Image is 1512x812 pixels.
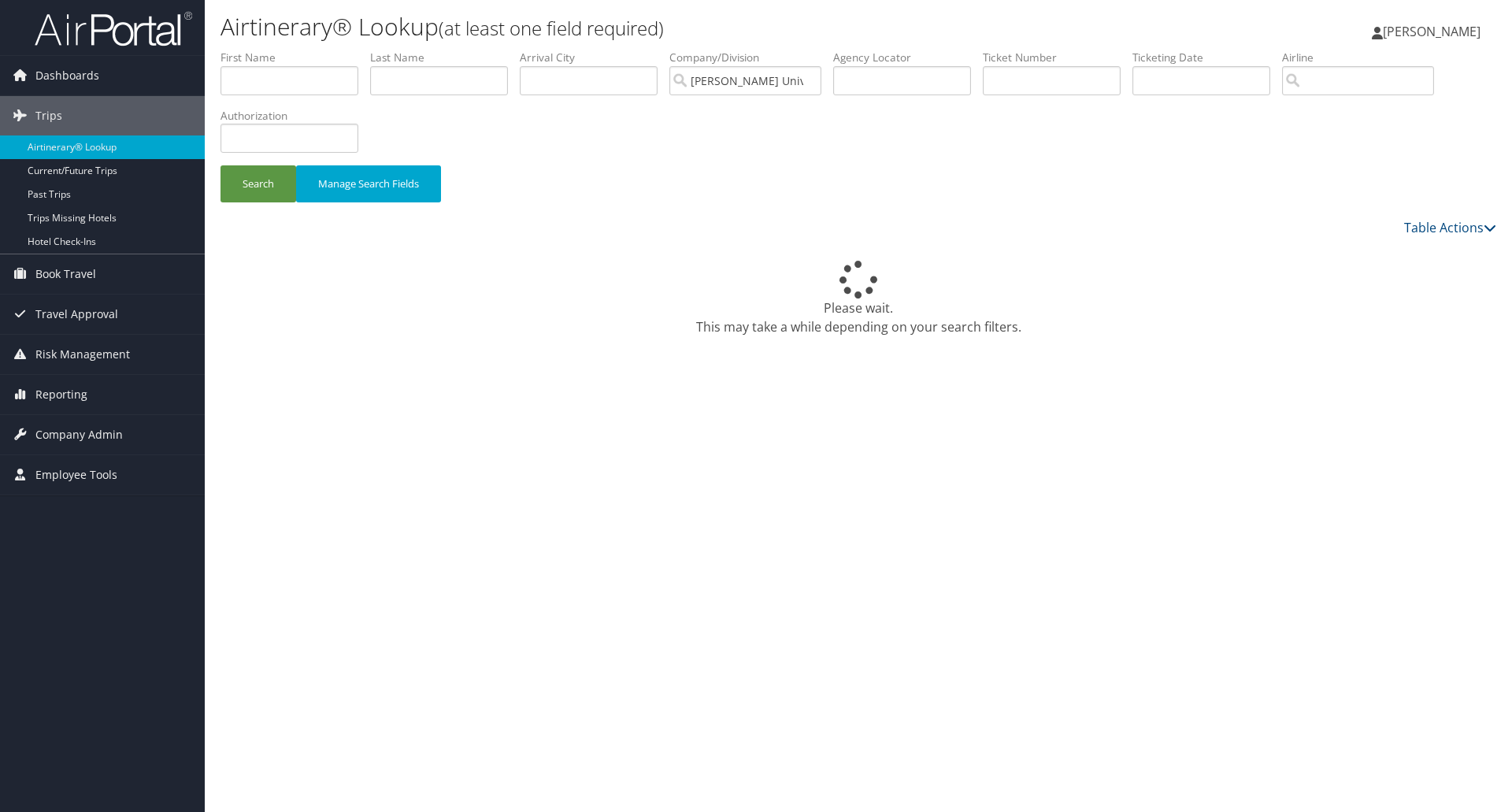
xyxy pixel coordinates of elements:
[1282,50,1446,65] label: Airline
[35,56,99,95] span: Dashboards
[520,50,669,65] label: Arrival City
[1404,219,1496,236] a: Table Actions
[296,165,441,202] button: Manage Search Fields
[35,295,118,334] span: Travel Approval
[220,165,296,202] button: Search
[983,50,1132,65] label: Ticket Number
[669,50,833,65] label: Company/Division
[833,50,983,65] label: Agency Locator
[1132,50,1282,65] label: Ticketing Date
[35,335,130,374] span: Risk Management
[35,254,96,294] span: Book Travel
[220,108,370,124] label: Authorization
[35,455,117,495] span: Employee Tools
[1372,8,1496,55] a: [PERSON_NAME]
[220,261,1496,336] div: Please wait. This may take a while depending on your search filters.
[35,96,62,135] span: Trips
[35,415,123,454] span: Company Admin
[220,50,370,65] label: First Name
[439,15,664,41] small: (at least one field required)
[1383,23,1480,40] span: [PERSON_NAME]
[220,10,1071,43] h1: Airtinerary® Lookup
[35,10,192,47] img: airportal-logo.png
[35,375,87,414] span: Reporting
[370,50,520,65] label: Last Name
